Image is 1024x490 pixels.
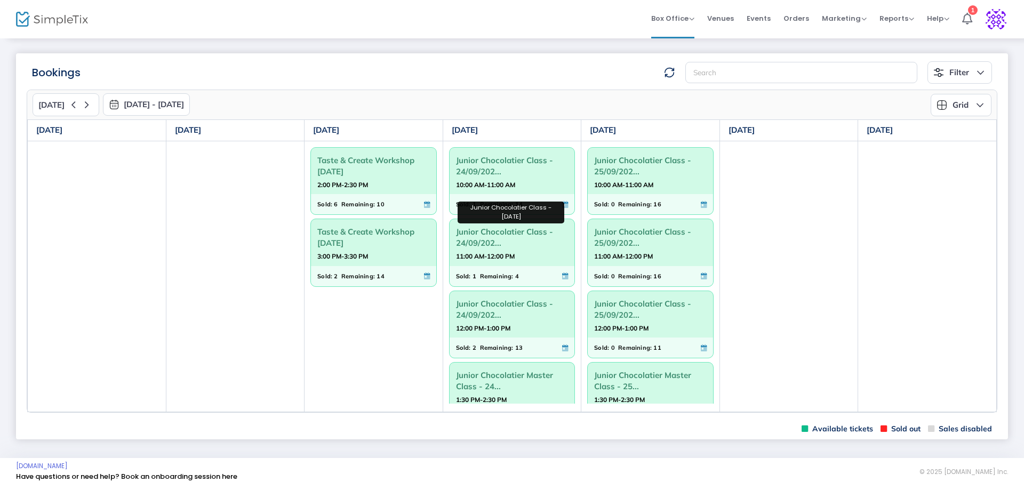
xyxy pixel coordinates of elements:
strong: 11:00 AM-12:00 PM [456,250,515,263]
span: Junior Chocolatier Class - 24/09/202... [456,223,569,251]
img: refresh-data [664,67,675,78]
strong: 1:30 PM-2:30 PM [456,393,507,406]
span: 14 [377,270,384,282]
strong: 12:00 PM-1:00 PM [594,322,649,335]
button: Filter [927,61,992,84]
span: Sold: [594,270,609,282]
span: © 2025 [DOMAIN_NAME] Inc. [919,468,1008,476]
span: Remaining: [341,198,375,210]
span: Remaining: [618,198,652,210]
button: Grid [931,94,991,116]
strong: 2:00 PM-2:30 PM [317,178,368,191]
span: Junior Chocolatier Class - 25/09/202... [594,223,707,251]
button: [DATE] - [DATE] [103,93,190,116]
span: Sold: [456,198,471,210]
span: 1 [473,198,476,210]
th: [DATE] [719,120,858,141]
span: Sold out [881,424,921,434]
span: Venues [707,5,734,32]
th: [DATE] [305,120,443,141]
th: [DATE] [858,120,997,141]
span: Sold: [594,342,609,354]
span: Events [747,5,771,32]
span: Remaining: [618,270,652,282]
strong: 1:30 PM-2:30 PM [594,393,645,406]
span: 11 [653,342,661,354]
span: 16 [653,198,661,210]
th: [DATE] [443,120,581,141]
th: [DATE] [581,120,720,141]
span: 0 [611,198,615,210]
div: 1 [968,5,978,15]
img: filter [933,67,944,78]
span: 10 [377,198,384,210]
button: [DATE] [33,93,99,116]
span: 16 [653,270,661,282]
strong: 10:00 AM-11:00 AM [594,178,653,191]
img: grid [937,100,947,110]
span: 2 [473,342,476,354]
strong: 12:00 PM-1:00 PM [456,322,510,335]
strong: 10:00 AM-11:00 AM [456,178,515,191]
span: Remaining: [618,342,652,354]
span: Sold: [594,198,609,210]
span: Junior Chocolatier Class - 24/09/202... [456,152,569,180]
span: Reports [879,13,914,23]
span: Taste & Create Workshop [DATE] [317,223,430,251]
span: Junior Chocolatier Master Class - 24... [456,367,569,395]
span: Junior Chocolatier Class - 24/09/202... [456,295,569,323]
span: Remaining: [480,342,514,354]
span: Orders [783,5,809,32]
span: Sold: [456,270,471,282]
span: Junior Chocolatier Class - 25/09/202... [594,152,707,180]
span: 0 [611,270,615,282]
span: 6 [334,198,338,210]
span: Sold: [317,270,332,282]
div: Junior Chocolatier Class - [DATE] [458,202,564,223]
span: Junior Chocolatier Master Class - 25... [594,367,707,395]
span: [DATE] [38,100,65,110]
span: 14 [515,198,523,210]
span: Taste & Create Workshop [DATE] [317,152,430,180]
span: Marketing [822,13,867,23]
a: Have questions or need help? Book an onboarding session here [16,471,237,481]
strong: 11:00 AM-12:00 PM [594,250,653,263]
m-panel-title: Bookings [32,65,81,81]
span: Remaining: [480,270,514,282]
span: Remaining: [480,198,514,210]
span: Junior Chocolatier Class - 25/09/202... [594,295,707,323]
a: [DOMAIN_NAME] [16,462,68,470]
th: [DATE] [166,120,305,141]
span: Box Office [651,13,694,23]
span: 4 [515,270,519,282]
input: Search [685,62,917,84]
span: 2 [334,270,338,282]
span: Remaining: [341,270,375,282]
span: Sold: [317,198,332,210]
span: 0 [611,342,615,354]
span: 1 [473,270,476,282]
th: [DATE] [28,120,166,141]
span: Available tickets [802,424,873,434]
span: Help [927,13,949,23]
span: 13 [515,342,523,354]
strong: 3:00 PM-3:30 PM [317,250,368,263]
img: monthly [109,99,119,110]
span: Sold: [456,342,471,354]
span: Sales disabled [928,424,992,434]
